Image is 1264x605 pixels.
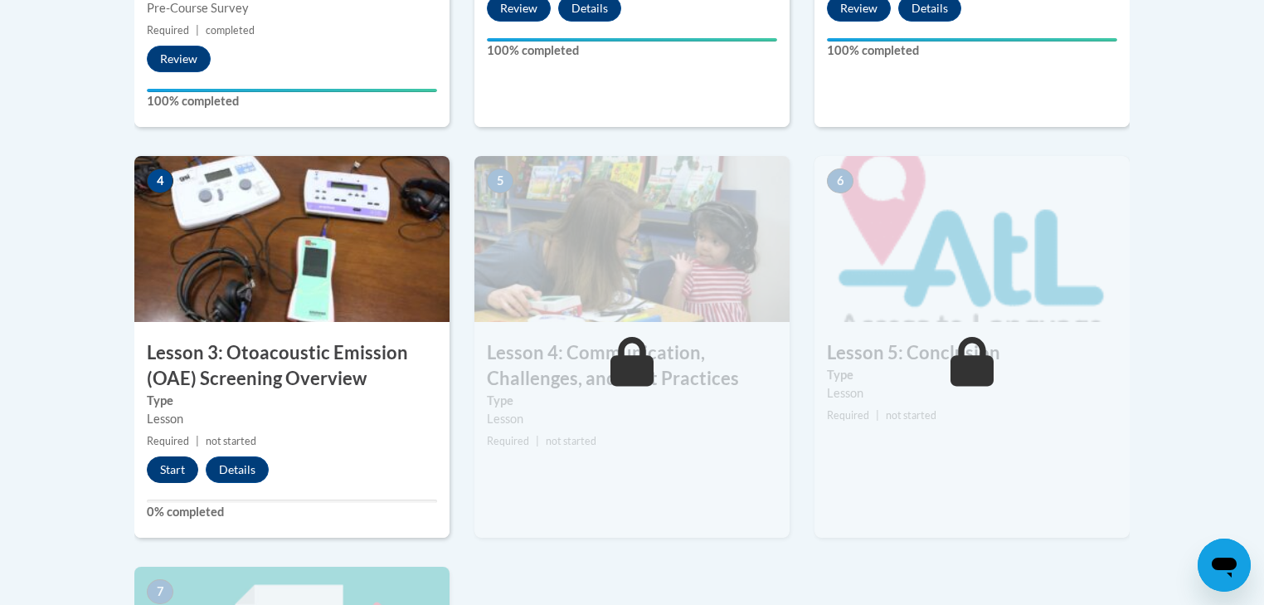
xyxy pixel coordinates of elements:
[886,409,936,422] span: not started
[196,24,199,37] span: |
[487,38,777,41] div: Your progress
[147,89,437,92] div: Your progress
[827,38,1117,41] div: Your progress
[1198,539,1251,592] iframe: Button to launch messaging window
[876,409,879,422] span: |
[147,24,189,37] span: Required
[147,410,437,428] div: Lesson
[536,435,539,447] span: |
[196,435,199,447] span: |
[487,410,777,428] div: Lesson
[827,409,869,422] span: Required
[827,366,1117,384] label: Type
[546,435,596,447] span: not started
[487,168,513,193] span: 5
[147,46,211,72] button: Review
[814,340,1130,366] h3: Lesson 5: Conclusion
[134,156,450,322] img: Course Image
[474,156,790,322] img: Course Image
[487,41,777,60] label: 100% completed
[827,41,1117,60] label: 100% completed
[827,168,853,193] span: 6
[827,384,1117,403] div: Lesson
[147,435,189,447] span: Required
[206,24,255,37] span: completed
[206,435,256,447] span: not started
[147,579,173,604] span: 7
[147,392,437,410] label: Type
[474,340,790,392] h3: Lesson 4: Communication, Challenges, and Best Practices
[814,156,1130,322] img: Course Image
[147,92,437,110] label: 100% completed
[134,340,450,392] h3: Lesson 3: Otoacoustic Emission (OAE) Screening Overview
[147,456,198,483] button: Start
[487,392,777,410] label: Type
[147,503,437,521] label: 0% completed
[487,435,529,447] span: Required
[206,456,269,483] button: Details
[147,168,173,193] span: 4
